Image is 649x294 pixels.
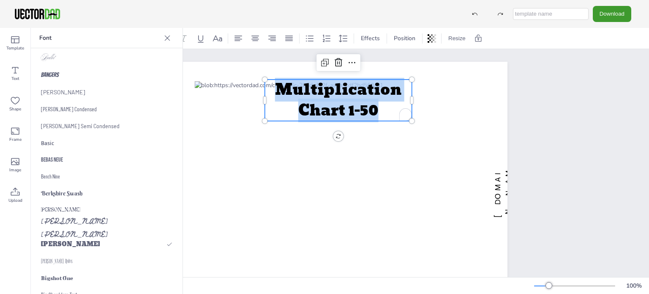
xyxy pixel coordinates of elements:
[41,239,100,249] span: [PERSON_NAME]
[9,136,22,143] span: Frame
[41,190,82,197] span: Berkshire Swash
[11,75,19,82] span: Text
[41,122,120,129] span: [PERSON_NAME] Semi Condensed
[41,173,60,181] span: Bench Nine
[8,197,22,204] span: Upload
[41,214,172,240] span: [PERSON_NAME] [PERSON_NAME]
[41,72,59,78] span: Bangers
[41,275,73,281] span: Bigshot One
[39,28,161,48] p: Font
[14,8,61,20] img: VectorDad-1.png
[9,167,21,173] span: Image
[445,32,469,45] button: Resize
[41,156,63,163] span: Bebas Neue
[41,105,97,113] span: [PERSON_NAME] Condensed
[41,207,80,214] span: [PERSON_NAME]
[41,258,72,265] span: [PERSON_NAME] Rules
[359,34,382,42] span: Effects
[265,80,412,121] div: To enrich screen reader interactions, please activate Accessibility in Grammarly extension settings
[41,139,54,146] span: Basic
[6,45,24,52] span: Template
[513,8,589,20] input: template name
[275,78,401,122] span: Multiplication Chart 1-50
[593,6,631,22] button: Download
[392,34,417,42] span: Position
[41,88,85,96] span: [PERSON_NAME]
[41,52,55,64] span: Ballet
[624,282,644,290] div: 100 %
[9,106,21,113] span: Shape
